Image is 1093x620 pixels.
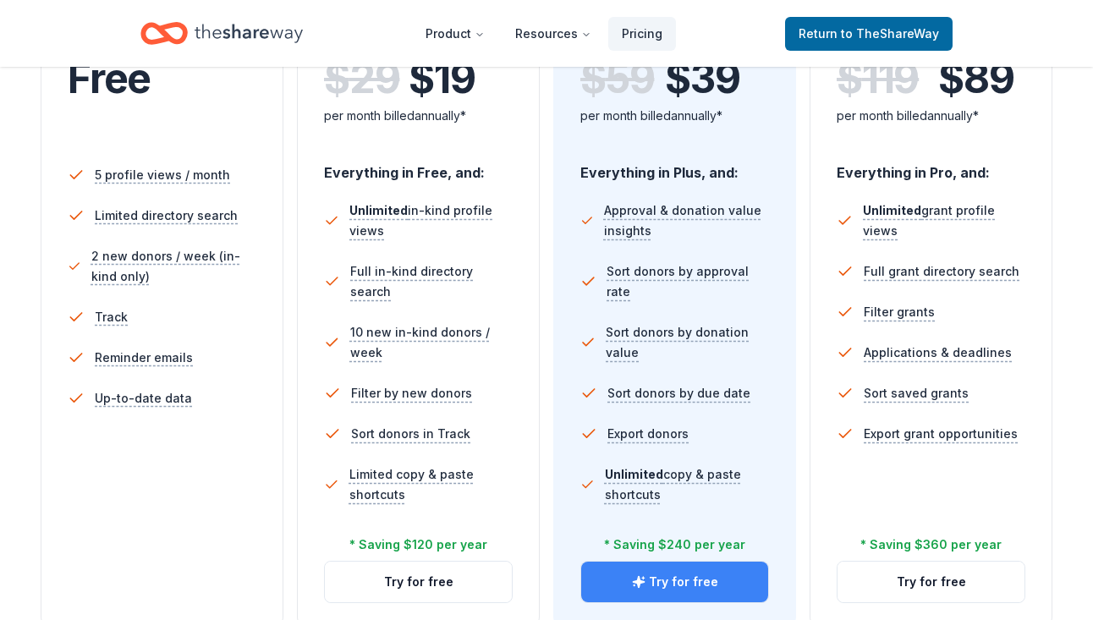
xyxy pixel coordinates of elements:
[864,424,1018,444] span: Export grant opportunities
[938,55,1013,102] span: $ 89
[665,55,739,102] span: $ 39
[785,17,953,51] a: Returnto TheShareWay
[95,388,192,409] span: Up-to-date data
[351,424,470,444] span: Sort donors in Track
[837,106,1025,126] div: per month billed annually*
[95,307,128,327] span: Track
[409,55,475,102] span: $ 19
[68,53,151,103] span: Free
[605,467,663,481] span: Unlimited
[607,424,689,444] span: Export donors
[412,14,676,53] nav: Main
[607,261,769,302] span: Sort donors by approval rate
[863,203,921,217] span: Unlimited
[607,383,750,403] span: Sort donors by due date
[864,302,935,322] span: Filter grants
[325,562,512,602] button: Try for free
[324,148,513,184] div: Everything in Free, and:
[605,467,741,502] span: copy & paste shortcuts
[349,203,408,217] span: Unlimited
[140,14,303,53] a: Home
[350,322,513,363] span: 10 new in-kind donors / week
[864,343,1012,363] span: Applications & deadlines
[837,148,1025,184] div: Everything in Pro, and:
[95,206,238,226] span: Limited directory search
[863,203,995,238] span: grant profile views
[580,148,769,184] div: Everything in Plus, and:
[864,261,1019,282] span: Full grant directory search
[604,535,745,555] div: * Saving $240 per year
[349,464,513,505] span: Limited copy & paste shortcuts
[606,322,769,363] span: Sort donors by donation value
[351,383,472,403] span: Filter by new donors
[349,535,487,555] div: * Saving $120 per year
[841,26,939,41] span: to TheShareWay
[580,106,769,126] div: per month billed annually*
[91,246,256,287] span: 2 new donors / week (in-kind only)
[860,535,1002,555] div: * Saving $360 per year
[95,348,193,368] span: Reminder emails
[581,562,768,602] button: Try for free
[604,200,769,241] span: Approval & donation value insights
[412,17,498,51] button: Product
[799,24,939,44] span: Return
[838,562,1024,602] button: Try for free
[502,17,605,51] button: Resources
[349,203,492,238] span: in-kind profile views
[350,261,513,302] span: Full in-kind directory search
[864,383,969,403] span: Sort saved grants
[608,17,676,51] a: Pricing
[324,106,513,126] div: per month billed annually*
[95,165,230,185] span: 5 profile views / month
